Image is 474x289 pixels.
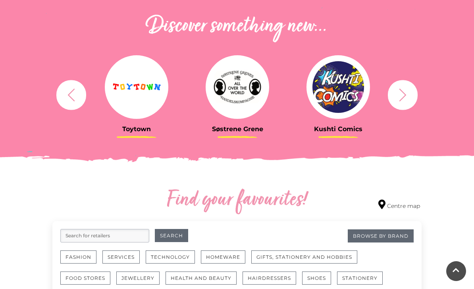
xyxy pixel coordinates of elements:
a: Services [102,250,146,272]
button: Search [155,229,188,242]
button: Health and Beauty [166,272,237,285]
a: Gifts, Stationery and Hobbies [251,250,363,272]
button: Food Stores [60,272,110,285]
a: Browse By Brand [348,229,414,242]
a: Centre map [378,200,420,210]
button: Technology [146,250,195,264]
a: Homeware [201,250,251,272]
h3: Kushti Comics [294,125,383,133]
a: Toytown [92,55,181,133]
h2: Discover something new... [52,14,422,39]
button: Hairdressers [243,272,296,285]
h3: Søstrene Grene [193,125,282,133]
h2: Find your favourites! [116,188,358,213]
a: Kushti Comics [294,55,383,133]
h3: Toytown [92,125,181,133]
button: Gifts, Stationery and Hobbies [251,250,357,264]
button: Stationery [337,272,383,285]
a: Technology [146,250,201,272]
a: Fashion [60,250,102,272]
button: Jewellery [116,272,160,285]
button: Homeware [201,250,245,264]
button: Shoes [302,272,331,285]
input: Search for retailers [60,229,149,242]
button: Fashion [60,250,96,264]
a: Søstrene Grene [193,55,282,133]
button: Services [102,250,140,264]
